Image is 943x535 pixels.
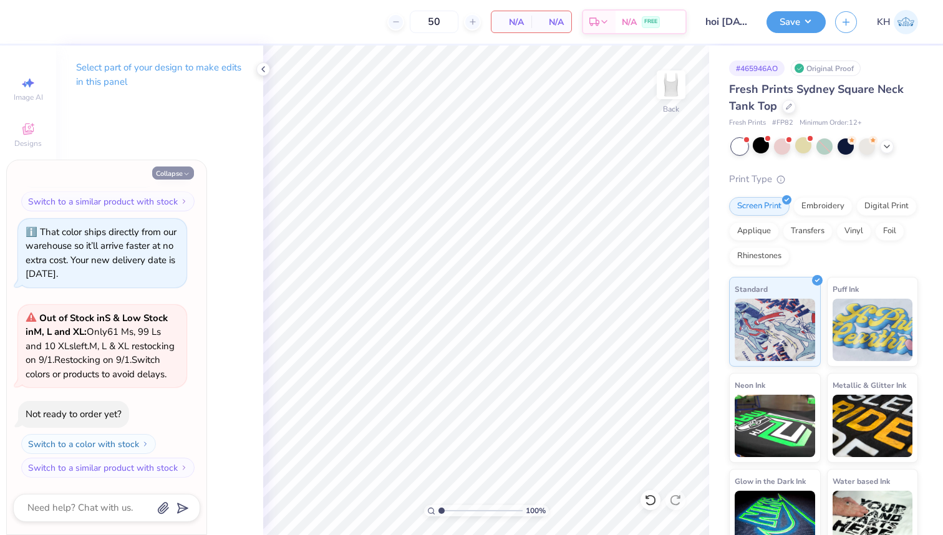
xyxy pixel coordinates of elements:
div: Original Proof [791,60,861,76]
span: # FP82 [772,118,793,128]
img: Switch to a color with stock [142,440,149,448]
img: Metallic & Glitter Ink [833,395,913,457]
span: Only 61 Ms, 99 Ls and 10 XLs left. M, L & XL restocking on 9/1. Restocking on 9/1. Switch colors ... [26,312,175,380]
img: Kaiya Hertzog [894,10,918,34]
button: Switch to a color with stock [21,168,156,188]
span: Fresh Prints Sydney Square Neck Tank Top [729,82,904,113]
img: Switch to a similar product with stock [180,464,188,471]
input: – – [410,11,458,33]
div: Digital Print [856,197,917,216]
span: N/A [499,16,524,29]
span: Water based Ink [833,475,890,488]
div: Screen Print [729,197,790,216]
img: Puff Ink [833,299,913,361]
span: 100 % [526,505,546,516]
strong: Out of Stock in S [39,312,113,324]
button: Switch to a color with stock [21,434,156,454]
span: N/A [622,16,637,29]
img: Switch to a similar product with stock [180,198,188,205]
div: Embroidery [793,197,853,216]
span: Glow in the Dark Ink [735,475,806,488]
div: Print Type [729,172,918,186]
div: Vinyl [836,222,871,241]
img: Neon Ink [735,395,815,457]
span: Minimum Order: 12 + [800,118,862,128]
button: Collapse [152,166,194,180]
input: Untitled Design [696,9,757,34]
a: KH [877,10,918,34]
span: Fresh Prints [729,118,766,128]
span: N/A [539,16,564,29]
img: Standard [735,299,815,361]
p: Select part of your design to make edits in this panel [76,60,243,89]
span: Neon Ink [735,378,765,392]
span: Image AI [14,92,43,102]
span: FREE [644,17,657,26]
button: Switch to a similar product with stock [21,458,195,478]
div: Foil [875,222,904,241]
div: Not ready to order yet? [26,408,122,420]
div: # 465946AO [729,60,785,76]
span: Metallic & Glitter Ink [833,378,906,392]
div: Back [663,104,679,115]
div: Transfers [783,222,833,241]
img: Back [659,72,684,97]
span: Designs [14,138,42,148]
div: That color ships directly from our warehouse so it’ll arrive faster at no extra cost. Your new de... [26,226,177,281]
span: KH [877,15,891,29]
button: Switch to a similar product with stock [21,191,195,211]
span: Standard [735,282,768,296]
div: Applique [729,222,779,241]
div: Rhinestones [729,247,790,266]
span: Puff Ink [833,282,859,296]
button: Save [766,11,826,33]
